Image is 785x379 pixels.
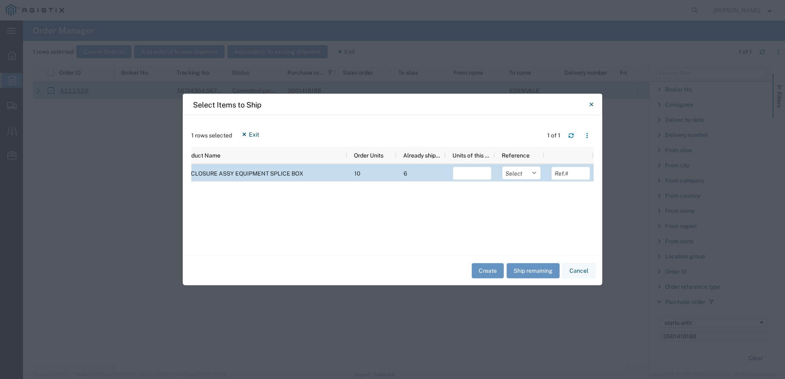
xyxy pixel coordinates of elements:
[354,152,383,159] span: Order Units
[182,152,220,159] span: Product Name
[562,263,595,278] button: Cancel
[191,131,232,140] span: 1 rows selected
[507,263,560,278] button: Ship remaining
[403,152,443,159] span: Already shipped
[193,99,262,110] h4: Select Items to Ship
[502,152,530,159] span: Reference
[472,263,504,278] button: Create
[452,152,492,159] span: Units of this shipment
[354,170,360,177] span: 10
[235,128,266,141] button: Exit
[404,170,407,177] span: 6
[583,96,599,113] button: Close
[183,170,303,177] span: ENCLOSURE ASSY EQUIPMENT SPLICE BOX
[551,167,590,180] input: Ref.#
[565,129,578,142] button: Refresh table
[547,131,562,140] div: 1 of 1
